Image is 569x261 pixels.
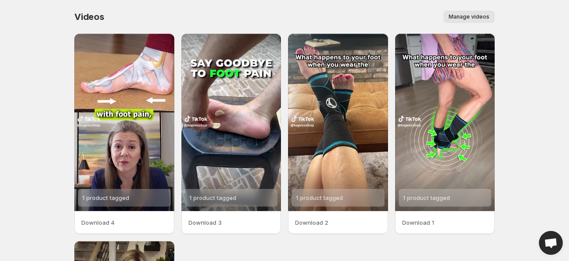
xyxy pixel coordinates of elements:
span: Videos [74,12,104,22]
button: Manage videos [443,11,495,23]
span: 1 product tagged [403,194,450,201]
p: Download 3 [188,218,274,227]
p: Download 4 [81,218,167,227]
span: 1 product tagged [296,194,343,201]
span: 1 product tagged [189,194,236,201]
span: 1 product tagged [82,194,129,201]
a: Open chat [539,231,563,255]
p: Download 2 [295,218,381,227]
p: Download 1 [402,218,488,227]
span: Manage videos [449,13,489,20]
